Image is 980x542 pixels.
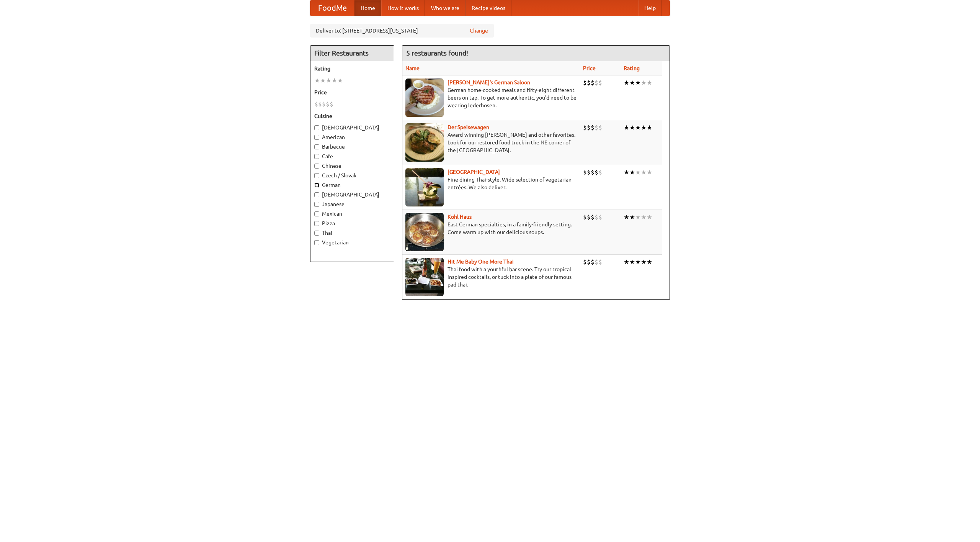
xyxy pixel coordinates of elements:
li: $ [591,168,595,177]
li: $ [587,168,591,177]
li: $ [591,79,595,87]
label: [DEMOGRAPHIC_DATA] [314,191,390,198]
a: Recipe videos [465,0,511,16]
li: $ [595,258,598,266]
li: ★ [641,168,647,177]
h5: Rating [314,65,390,72]
li: $ [326,100,330,108]
a: Change [470,27,488,34]
li: ★ [624,123,629,132]
li: ★ [635,258,641,266]
li: $ [598,79,602,87]
li: ★ [624,213,629,221]
a: Rating [624,65,640,71]
p: Award-winning [PERSON_NAME] and other favorites. Look for our restored food truck in the NE corne... [405,131,577,154]
label: Thai [314,229,390,237]
li: ★ [647,213,652,221]
input: German [314,183,319,188]
a: How it works [381,0,425,16]
li: ★ [629,168,635,177]
li: $ [314,100,318,108]
li: ★ [635,168,641,177]
li: ★ [647,258,652,266]
li: $ [318,100,322,108]
a: Kohl Haus [448,214,472,220]
img: satay.jpg [405,168,444,206]
li: ★ [320,76,326,85]
label: [DEMOGRAPHIC_DATA] [314,124,390,131]
input: Chinese [314,164,319,169]
li: ★ [641,79,647,87]
label: Cafe [314,152,390,160]
li: $ [583,258,587,266]
li: $ [598,123,602,132]
img: speisewagen.jpg [405,123,444,162]
li: $ [583,213,587,221]
input: Barbecue [314,144,319,149]
li: ★ [635,213,641,221]
li: $ [587,79,591,87]
label: Pizza [314,219,390,227]
b: Der Speisewagen [448,124,489,130]
a: [GEOGRAPHIC_DATA] [448,169,500,175]
li: $ [587,213,591,221]
p: East German specialties, in a family-friendly setting. Come warm up with our delicious soups. [405,221,577,236]
li: ★ [337,76,343,85]
input: Vegetarian [314,240,319,245]
li: ★ [641,213,647,221]
li: ★ [332,76,337,85]
li: $ [595,168,598,177]
li: $ [330,100,333,108]
p: Fine dining Thai-style. Wide selection of vegetarian entrées. We also deliver. [405,176,577,191]
h5: Price [314,88,390,96]
label: Chinese [314,162,390,170]
label: Japanese [314,200,390,208]
li: ★ [635,79,641,87]
input: Japanese [314,202,319,207]
input: [DEMOGRAPHIC_DATA] [314,192,319,197]
input: American [314,135,319,140]
li: ★ [629,213,635,221]
label: German [314,181,390,189]
input: Mexican [314,211,319,216]
li: $ [595,213,598,221]
input: Pizza [314,221,319,226]
a: [PERSON_NAME]'s German Saloon [448,79,530,85]
li: $ [595,123,598,132]
label: Mexican [314,210,390,218]
li: ★ [641,123,647,132]
li: ★ [629,123,635,132]
a: Who we are [425,0,465,16]
li: ★ [326,76,332,85]
a: FoodMe [310,0,354,16]
img: esthers.jpg [405,79,444,117]
li: ★ [641,258,647,266]
li: $ [598,213,602,221]
li: ★ [635,123,641,132]
b: Hit Me Baby One More Thai [448,259,514,265]
div: Deliver to: [STREET_ADDRESS][US_STATE] [310,24,494,38]
li: ★ [647,79,652,87]
ng-pluralize: 5 restaurants found! [406,49,468,57]
li: $ [591,258,595,266]
a: Price [583,65,596,71]
p: German home-cooked meals and fifty-eight different beers on tap. To get more authentic, you'd nee... [405,86,577,109]
a: Help [638,0,662,16]
input: Thai [314,231,319,236]
li: $ [583,123,587,132]
input: Cafe [314,154,319,159]
li: $ [583,79,587,87]
li: ★ [624,79,629,87]
li: $ [587,123,591,132]
label: Vegetarian [314,239,390,246]
input: Czech / Slovak [314,173,319,178]
li: ★ [624,168,629,177]
label: Barbecue [314,143,390,151]
a: Name [405,65,420,71]
label: Czech / Slovak [314,172,390,179]
li: $ [595,79,598,87]
li: ★ [629,258,635,266]
a: Home [354,0,381,16]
